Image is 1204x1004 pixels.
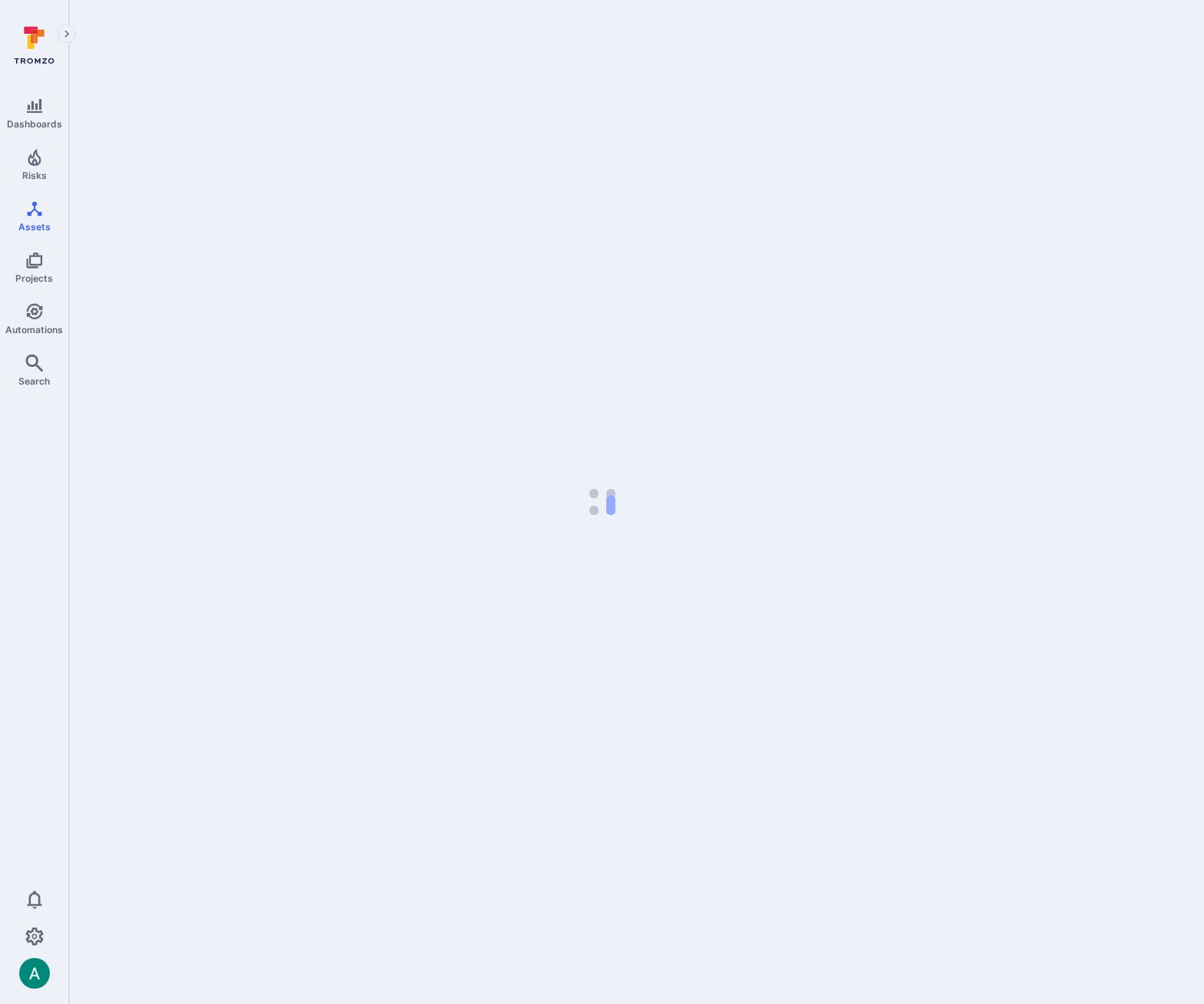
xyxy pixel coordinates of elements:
span: Dashboards [7,118,62,130]
img: ACg8ocLSa5mPYBaXNx3eFu_EmspyJX0laNWN7cXOFirfQ7srZveEpg=s96-c [19,958,50,989]
div: Arjan Dehar [19,958,50,989]
span: Projects [15,272,53,284]
span: Automations [5,324,63,335]
span: Assets [18,221,51,233]
span: Search [18,375,50,387]
span: Risks [22,170,47,181]
button: Expand navigation menu [58,25,76,43]
i: Expand navigation menu [61,28,72,41]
